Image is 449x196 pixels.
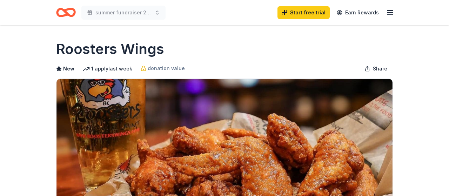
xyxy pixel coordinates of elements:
a: Home [56,4,76,21]
button: Share [359,62,393,76]
span: New [63,65,74,73]
span: summer fundraiser 2026 [95,8,152,17]
a: Earn Rewards [333,6,383,19]
h1: Roosters Wings [56,39,164,59]
a: Start free trial [277,6,330,19]
a: donation value [141,64,185,73]
span: donation value [148,64,185,73]
button: summer fundraiser 2026 [81,6,166,20]
div: 1 apply last week [83,65,132,73]
span: Share [373,65,387,73]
